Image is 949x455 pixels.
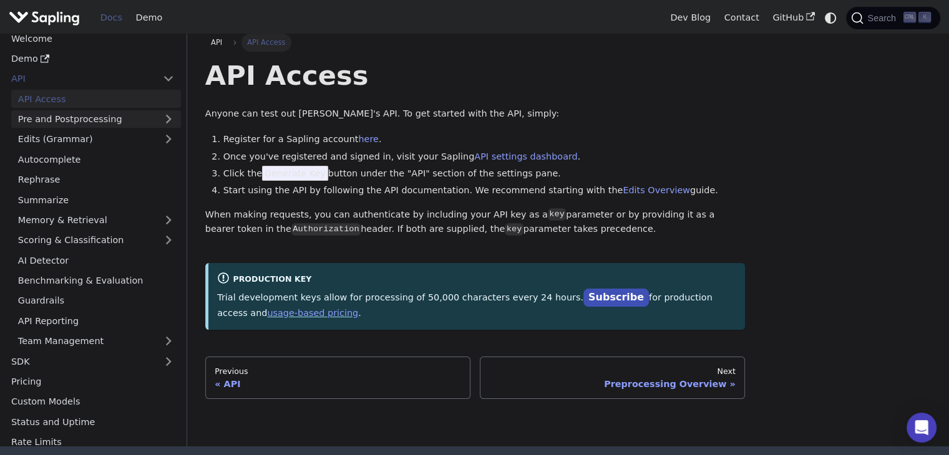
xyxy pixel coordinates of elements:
a: Dev Blog [663,8,717,27]
a: Pre and Postprocessing [11,110,181,128]
div: Production Key [217,272,736,287]
a: Pricing [4,373,181,391]
a: Demo [129,8,169,27]
a: here [358,134,378,144]
a: PreviousAPI [205,357,470,399]
p: Trial development keys allow for processing of 50,000 characters every 24 hours. for production a... [217,289,736,320]
code: key [505,223,523,236]
code: Authorization [291,223,361,236]
a: AI Detector [11,251,181,269]
nav: Docs pages [205,357,745,399]
button: Switch between dark and light mode (currently system mode) [822,9,840,27]
a: Benchmarking & Evaluation [11,272,181,290]
h1: API Access [205,59,745,92]
div: Open Intercom Messenger [907,413,937,443]
a: Status and Uptime [4,413,181,431]
button: Search (Ctrl+K) [846,7,940,29]
a: Summarize [11,191,181,209]
a: Contact [718,8,766,27]
a: Welcome [4,29,181,47]
div: Preprocessing Overview [489,378,736,390]
span: API Access [241,34,291,51]
li: Start using the API by following the API documentation. We recommend starting with the guide. [223,183,746,198]
a: Edits (Grammar) [11,130,181,148]
div: Next [489,366,736,376]
a: Team Management [11,332,181,350]
a: Docs [94,8,129,27]
kbd: K [918,12,931,23]
li: Once you've registered and signed in, visit your Sapling . [223,150,746,165]
span: API [211,38,222,47]
p: Anyone can test out [PERSON_NAME]'s API. To get started with the API, simply: [205,107,745,122]
a: Custom Models [4,393,181,411]
a: API Access [11,90,181,108]
a: NextPreprocessing Overview [480,357,745,399]
a: Sapling.ai [9,9,84,27]
a: API [4,70,156,88]
a: Guardrails [11,292,181,310]
a: API Reporting [11,312,181,330]
a: Rate Limits [4,433,181,451]
nav: Breadcrumbs [205,34,745,51]
div: Previous [215,366,461,376]
a: SDK [4,352,156,370]
li: Register for a Sapling account . [223,132,746,147]
a: Memory & Retrieval [11,211,181,229]
p: When making requests, you can authenticate by including your API key as a parameter or by providi... [205,208,745,237]
li: Click the button under the "API" section of the settings pane. [223,166,746,181]
a: Subscribe [583,289,649,307]
a: Rephrase [11,171,181,189]
a: GitHub [766,8,821,27]
a: Scoring & Classification [11,231,181,249]
img: Sapling.ai [9,9,80,27]
span: Search [864,13,903,23]
a: API [205,34,228,51]
button: Expand sidebar category 'SDK' [156,352,181,370]
span: Generate Key [262,166,328,181]
a: Autocomplete [11,150,181,168]
code: key [548,208,566,221]
button: Collapse sidebar category 'API' [156,70,181,88]
a: usage-based pricing [267,308,358,318]
a: API settings dashboard [474,151,577,161]
div: API [215,378,461,390]
a: Demo [4,50,181,68]
a: Edits Overview [623,185,690,195]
